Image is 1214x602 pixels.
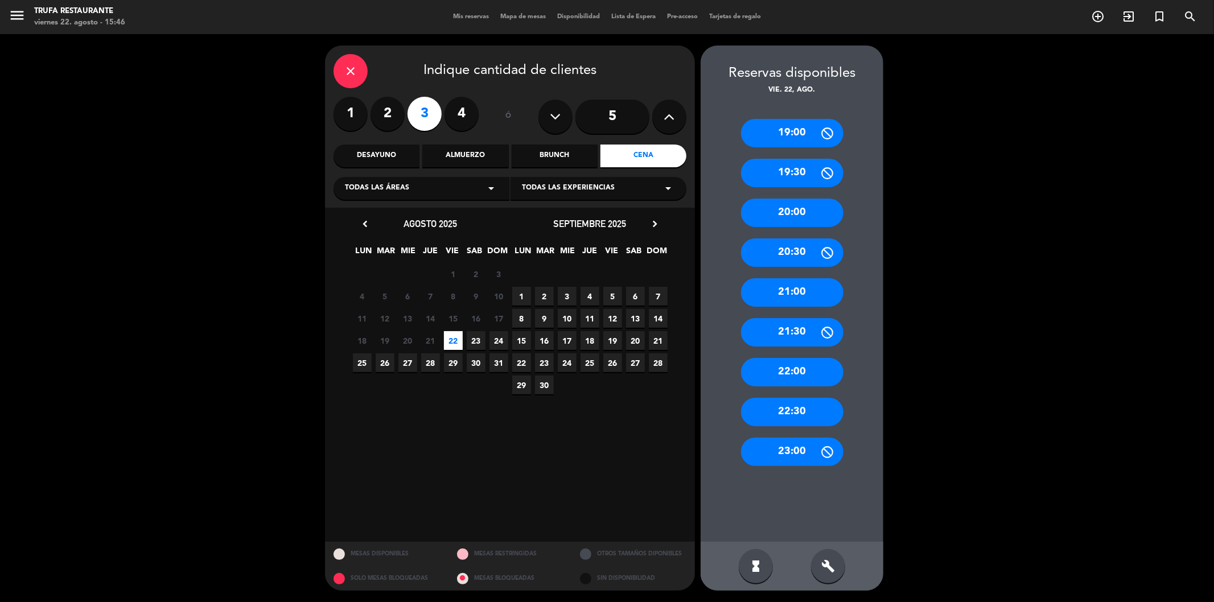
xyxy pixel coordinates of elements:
[558,287,577,306] span: 3
[581,244,599,263] span: JUE
[606,14,661,20] span: Lista de Espera
[353,309,372,328] span: 11
[9,7,26,24] i: menu
[649,331,668,350] span: 21
[443,244,462,263] span: VIE
[445,97,479,131] label: 4
[626,353,645,372] span: 27
[398,353,417,372] span: 27
[422,145,508,167] div: Almuerzo
[512,376,531,394] span: 29
[484,182,498,195] i: arrow_drop_down
[34,6,125,17] div: Trufa Restaurante
[444,287,463,306] span: 8
[603,244,622,263] span: VIE
[489,265,508,283] span: 3
[649,353,668,372] span: 28
[1153,10,1166,23] i: turned_in_not
[603,353,622,372] span: 26
[661,14,703,20] span: Pre-acceso
[535,309,554,328] span: 9
[399,244,418,263] span: MIE
[571,566,695,591] div: SIN DISPONIBILIDAD
[334,54,686,88] div: Indique cantidad de clientes
[488,244,507,263] span: DOM
[512,145,598,167] div: Brunch
[355,244,373,263] span: LUN
[625,244,644,263] span: SAB
[626,309,645,328] span: 13
[741,318,843,347] div: 21:30
[466,244,484,263] span: SAB
[535,287,554,306] span: 2
[377,244,396,263] span: MAR
[353,287,372,306] span: 4
[421,287,440,306] span: 7
[600,145,686,167] div: Cena
[741,159,843,187] div: 19:30
[467,309,485,328] span: 16
[581,331,599,350] span: 18
[603,287,622,306] span: 5
[512,309,531,328] span: 8
[571,542,695,566] div: OTROS TAMAÑOS DIPONIBLES
[467,353,485,372] span: 30
[535,353,554,372] span: 23
[344,64,357,78] i: close
[558,244,577,263] span: MIE
[558,331,577,350] span: 17
[603,309,622,328] span: 12
[626,287,645,306] span: 6
[512,287,531,306] span: 1
[741,438,843,466] div: 23:00
[444,309,463,328] span: 15
[1183,10,1197,23] i: search
[701,63,883,85] div: Reservas disponibles
[553,218,626,229] span: septiembre 2025
[376,331,394,350] span: 19
[512,331,531,350] span: 15
[626,331,645,350] span: 20
[581,353,599,372] span: 25
[535,376,554,394] span: 30
[1091,10,1105,23] i: add_circle_outline
[444,353,463,372] span: 29
[649,287,668,306] span: 7
[325,542,448,566] div: MESAS DISPONIBLES
[467,265,485,283] span: 2
[821,559,835,573] i: build
[467,331,485,350] span: 23
[514,244,533,263] span: LUN
[421,331,440,350] span: 21
[581,309,599,328] span: 11
[552,14,606,20] span: Disponibilidad
[376,287,394,306] span: 5
[649,218,661,230] i: chevron_right
[495,14,552,20] span: Mapa de mesas
[535,331,554,350] span: 16
[353,331,372,350] span: 18
[447,14,495,20] span: Mis reservas
[741,278,843,307] div: 21:00
[353,353,372,372] span: 25
[741,238,843,267] div: 20:30
[490,97,527,137] div: ó
[404,218,457,229] span: agosto 2025
[448,566,572,591] div: MESAS BLOQUEADAS
[701,85,883,96] div: vie. 22, ago.
[536,244,555,263] span: MAR
[376,353,394,372] span: 26
[359,218,371,230] i: chevron_left
[421,353,440,372] span: 28
[741,119,843,147] div: 19:00
[649,309,668,328] span: 14
[325,566,448,591] div: SOLO MESAS BLOQUEADAS
[741,398,843,426] div: 22:30
[334,97,368,131] label: 1
[1122,10,1135,23] i: exit_to_app
[444,265,463,283] span: 1
[345,183,409,194] span: Todas las áreas
[376,309,394,328] span: 12
[558,353,577,372] span: 24
[467,287,485,306] span: 9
